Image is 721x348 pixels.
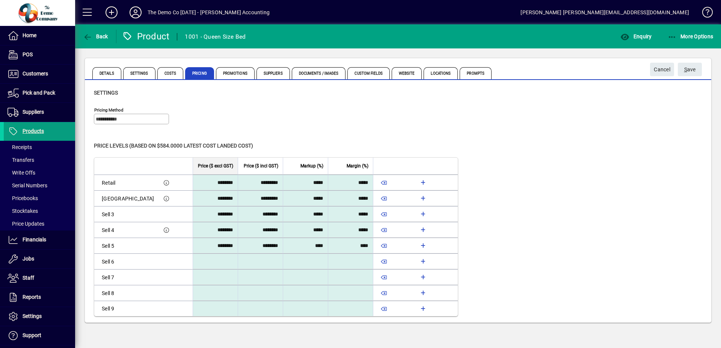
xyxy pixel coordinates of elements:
[392,67,422,79] span: Website
[4,166,75,179] a: Write Offs
[94,107,124,113] mat-label: Pricing method
[4,269,75,288] a: Staff
[4,154,75,166] a: Transfers
[4,65,75,83] a: Customers
[8,221,44,227] span: Price Updates
[697,2,712,26] a: Knowledge Base
[94,253,158,269] td: Sell 6
[8,144,32,150] span: Receipts
[684,66,687,72] span: S
[185,67,214,79] span: Pricing
[300,162,323,170] span: Markup (%)
[666,30,715,43] button: More Options
[94,175,158,190] td: Retail
[244,162,278,170] span: Price ($ incl GST)
[4,288,75,307] a: Reports
[520,6,689,18] div: [PERSON_NAME] [PERSON_NAME][EMAIL_ADDRESS][DOMAIN_NAME]
[23,109,44,115] span: Suppliers
[8,157,34,163] span: Transfers
[4,230,75,249] a: Financials
[94,206,158,222] td: Sell 3
[81,30,110,43] button: Back
[620,33,652,39] span: Enquiry
[94,222,158,238] td: Sell 4
[23,313,42,319] span: Settings
[347,162,368,170] span: Margin (%)
[4,141,75,154] a: Receipts
[94,285,158,301] td: Sell 8
[198,162,233,170] span: Price ($ excl GST)
[94,143,253,149] span: Price levels (based on $584.0000 Latest cost landed cost)
[424,67,458,79] span: Locations
[23,51,33,57] span: POS
[4,217,75,230] a: Price Updates
[4,192,75,205] a: Pricebooks
[678,63,702,76] button: Save
[684,63,696,76] span: ave
[23,256,34,262] span: Jobs
[4,250,75,268] a: Jobs
[94,238,158,253] td: Sell 5
[23,128,44,134] span: Products
[4,179,75,192] a: Serial Numbers
[8,182,47,188] span: Serial Numbers
[23,71,48,77] span: Customers
[122,30,170,42] div: Product
[94,90,118,96] span: Settings
[23,32,36,38] span: Home
[8,170,35,176] span: Write Offs
[4,205,75,217] a: Stocktakes
[148,6,270,18] div: The Demo Co [DATE] - [PERSON_NAME] Accounting
[100,6,124,19] button: Add
[4,45,75,64] a: POS
[4,84,75,102] a: Pick and Pack
[94,190,158,206] td: [GEOGRAPHIC_DATA]
[460,67,492,79] span: Prompts
[123,67,155,79] span: Settings
[83,33,108,39] span: Back
[668,33,713,39] span: More Options
[124,6,148,19] button: Profile
[23,332,41,338] span: Support
[4,326,75,345] a: Support
[92,67,121,79] span: Details
[94,269,158,285] td: Sell 7
[75,30,116,43] app-page-header-button: Back
[256,67,290,79] span: Suppliers
[292,67,346,79] span: Documents / Images
[8,208,38,214] span: Stocktakes
[157,67,184,79] span: Costs
[4,26,75,45] a: Home
[23,275,34,281] span: Staff
[23,237,46,243] span: Financials
[650,63,674,76] button: Cancel
[23,294,41,300] span: Reports
[347,67,389,79] span: Custom Fields
[4,307,75,326] a: Settings
[23,90,55,96] span: Pick and Pack
[8,195,38,201] span: Pricebooks
[618,30,653,43] button: Enquiry
[216,67,255,79] span: Promotions
[94,301,158,316] td: Sell 9
[654,63,670,76] span: Cancel
[4,103,75,122] a: Suppliers
[185,31,246,43] div: 1001 - Queen Size Bed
